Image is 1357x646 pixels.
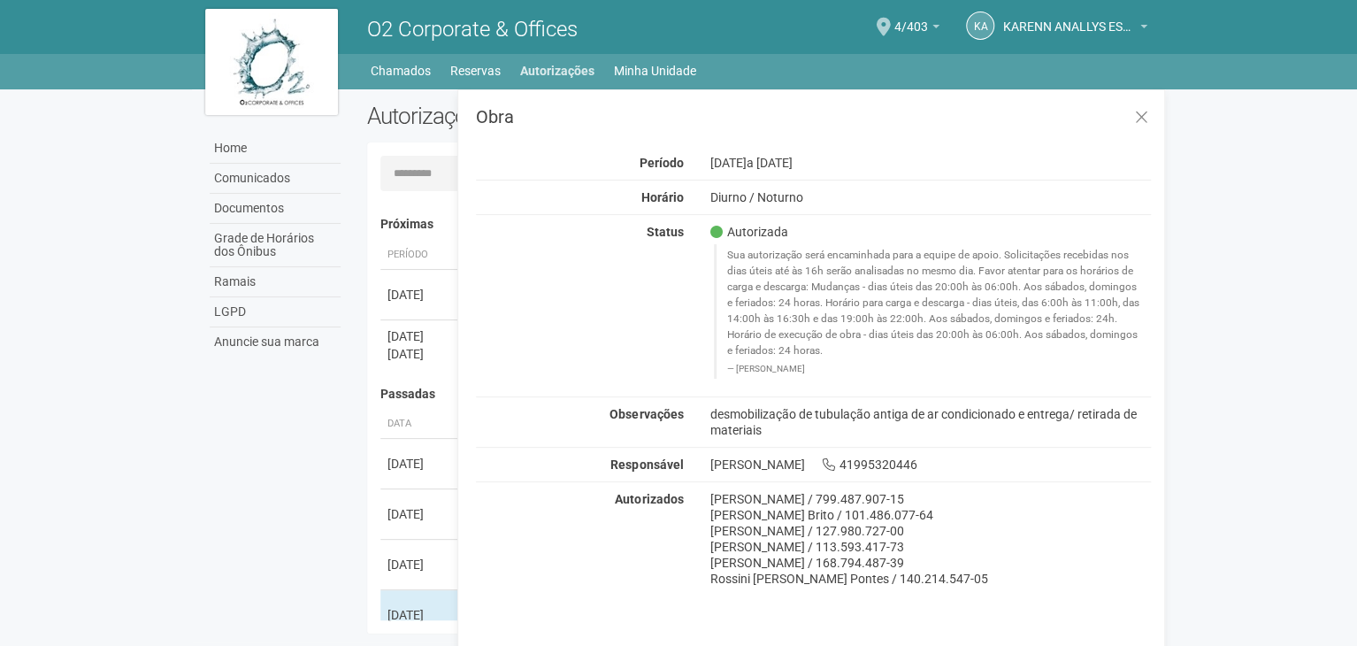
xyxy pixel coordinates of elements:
span: O2 Corporate & Offices [367,17,578,42]
a: Reservas [450,58,501,83]
blockquote: Sua autorização será encaminhada para a equipe de apoio. Solicitações recebidas nos dias úteis at... [714,244,1151,378]
a: Documentos [210,194,341,224]
strong: Responsável [610,458,683,472]
div: [PERSON_NAME] Brito / 101.486.077-64 [709,507,1151,523]
strong: Autorizados [615,492,683,506]
h3: Obra [476,108,1151,126]
strong: Período [639,156,683,170]
div: [DATE] [387,606,453,624]
a: Grade de Horários dos Ônibus [210,224,341,267]
h4: Próximas [380,218,1138,231]
a: Autorizações [520,58,594,83]
th: Data [380,410,460,439]
div: [DATE] [387,505,453,523]
img: logo.jpg [205,9,338,115]
div: desmobilização de tubulação antiga de ar condicionado e entrega/ retirada de materiais [696,406,1164,438]
a: Minha Unidade [614,58,696,83]
div: [PERSON_NAME] 41995320446 [696,457,1164,473]
span: KARENN ANALLYS ESTELLA [1003,3,1136,34]
div: Diurno / Noturno [696,189,1164,205]
a: Anuncie sua marca [210,327,341,357]
a: 4/403 [894,22,939,36]
div: [PERSON_NAME] / 168.794.487-39 [709,555,1151,571]
div: [DATE] [387,327,453,345]
th: Período [380,241,460,270]
div: [PERSON_NAME] / 127.980.727-00 [709,523,1151,539]
a: LGPD [210,297,341,327]
h2: Autorizações [367,103,746,129]
span: Autorizada [709,224,787,240]
a: Comunicados [210,164,341,194]
a: KA [966,12,994,40]
h4: Passadas [380,388,1138,401]
a: Chamados [371,58,431,83]
div: [DATE] [696,155,1164,171]
div: [DATE] [387,345,453,363]
a: Ramais [210,267,341,297]
div: Rossini [PERSON_NAME] Pontes / 140.214.547-05 [709,571,1151,587]
span: a [DATE] [746,156,792,170]
div: [DATE] [387,556,453,573]
footer: [PERSON_NAME] [726,363,1141,375]
strong: Status [646,225,683,239]
a: Home [210,134,341,164]
strong: Observações [609,407,683,421]
div: [PERSON_NAME] / 113.593.417-73 [709,539,1151,555]
a: KARENN ANALLYS ESTELLA [1003,22,1147,36]
div: [PERSON_NAME] / 799.487.907-15 [709,491,1151,507]
div: [DATE] [387,455,453,473]
span: 4/403 [894,3,928,34]
strong: Horário [640,190,683,204]
div: [DATE] [387,286,453,304]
